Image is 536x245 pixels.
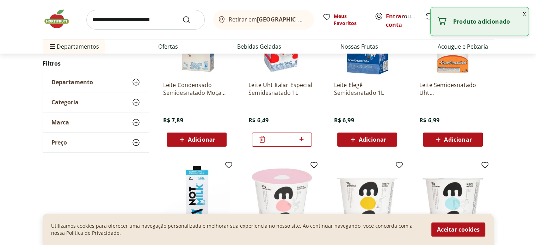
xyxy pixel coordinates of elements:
[340,42,378,51] a: Nossas Frutas
[257,16,376,23] b: [GEOGRAPHIC_DATA]/[GEOGRAPHIC_DATA]
[386,12,425,29] a: Criar conta
[163,116,183,124] span: R$ 7,89
[43,56,149,71] h2: Filtros
[43,92,149,112] button: Categoria
[237,42,281,51] a: Bebidas Geladas
[51,119,69,126] span: Marca
[322,13,366,27] a: Meus Favoritos
[334,116,354,124] span: R$ 6,99
[51,222,423,237] p: Utilizamos cookies para oferecer uma navegação personalizada e melhorar sua experiencia no nosso ...
[51,99,79,106] span: Categoria
[158,42,178,51] a: Ofertas
[444,137,472,142] span: Adicionar
[423,133,483,147] button: Adicionar
[334,164,401,231] img: IOG TP SKYR SEMID ZR LACT MEL MOO 130G
[51,79,93,86] span: Departamento
[163,81,230,97] a: Leite Condensado Semidesnatado Moça Caixa Nestlé 395g
[48,38,57,55] button: Menu
[51,139,67,146] span: Preço
[453,18,523,25] p: Produto adicionado
[182,16,199,24] button: Submit Search
[431,222,485,237] button: Aceitar cookies
[520,7,529,19] button: Fechar notificação
[334,81,401,97] a: Leite Elegê Semidesnatado 1L
[43,8,78,30] img: Hortifruti
[438,42,488,51] a: Açougue e Peixaria
[248,81,315,97] a: Leite Uht Italac Especial Semidesnatado 1L
[248,116,269,124] span: R$ 6,49
[86,10,205,30] input: search
[229,16,307,23] span: Retirar em
[167,133,227,147] button: Adicionar
[48,38,99,55] span: Departamentos
[337,133,397,147] button: Adicionar
[386,12,404,20] a: Entrar
[419,116,439,124] span: R$ 6,99
[43,133,149,152] button: Preço
[43,112,149,132] button: Marca
[386,12,417,29] span: ou
[163,164,230,231] img: Bebida Vegetal Semidesnatado Not Milk 1L
[188,137,215,142] span: Adicionar
[334,13,366,27] span: Meus Favoritos
[419,164,486,231] img: IOG TP SKYR SEMID ZR LACT NAT MOO 130G
[419,81,486,97] a: Leite Semidesnatado Uht [GEOGRAPHIC_DATA] 1L
[43,72,149,92] button: Departamento
[248,164,315,231] img: IOG TP SKYR SEMID ZR LACT MOR MOO 130G
[213,10,314,30] button: Retirar em[GEOGRAPHIC_DATA]/[GEOGRAPHIC_DATA]
[359,137,386,142] span: Adicionar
